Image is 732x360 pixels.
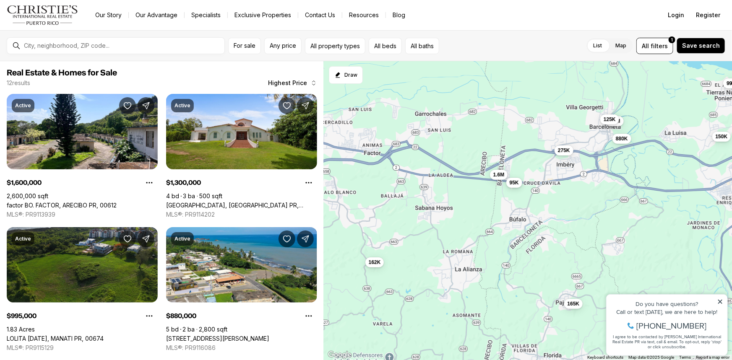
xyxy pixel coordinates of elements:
[166,335,269,342] a: Km 3.3 CARR 684, BARCELONETA PR, 00617
[609,118,620,124] span: 1.3M
[642,41,649,50] span: All
[138,231,154,247] button: Share Property
[119,231,136,247] button: Save Property: LOLITA NATAL
[279,231,295,247] button: Save Property: Km 3.3 CARR 684
[7,69,117,77] span: Real Estate & Homes for Sale
[365,257,384,267] button: 162K
[7,202,117,209] a: factor BO. FACTOR, ARECIBO PR, 00612
[493,171,504,178] span: 1.6M
[586,38,609,53] label: List
[651,41,668,50] span: filters
[7,335,104,342] a: LOLITA NATAL, MANATI PR, 00674
[141,308,158,324] button: Property options
[264,38,302,54] button: Any price
[490,170,508,180] button: 1.6M
[228,38,261,54] button: For sale
[616,135,628,142] span: 880K
[612,134,631,144] button: 880K
[10,52,120,67] span: I agree to be contacted by [PERSON_NAME] International Real Estate PR via text, call & email. To ...
[636,38,673,54] button: Allfilters1
[34,39,104,48] span: [PHONE_NUMBER]
[604,116,616,123] span: 125K
[368,259,380,266] span: 162K
[297,231,314,247] button: Share Property
[555,145,573,155] button: 275K
[342,9,386,21] a: Resources
[185,9,227,21] a: Specialists
[141,174,158,191] button: Property options
[386,9,412,21] a: Blog
[509,179,518,186] span: 95K
[606,116,624,126] button: 1.3M
[715,133,727,140] span: 150K
[712,132,731,142] button: 150K
[668,12,684,18] span: Login
[696,12,720,18] span: Register
[600,114,619,124] button: 125K
[558,147,570,154] span: 275K
[671,36,673,43] span: 1
[166,202,317,209] a: 681 PALMAS ALTAS, BARCELONETA PR, 00617
[564,299,583,309] button: 165K
[138,97,154,114] button: Share Property
[297,97,314,114] button: Share Property
[263,75,322,91] button: Highest Price
[677,38,725,54] button: Save search
[279,97,295,114] button: Save Property: 681 PALMAS ALTAS
[9,19,121,25] div: Do you have questions?
[268,80,307,86] span: Highest Price
[270,42,296,49] span: Any price
[329,66,363,84] button: Start drawing
[305,38,365,54] button: All property types
[7,80,30,86] p: 12 results
[129,9,184,21] a: Our Advantage
[506,178,522,188] button: 95K
[405,38,439,54] button: All baths
[175,102,190,109] p: Active
[298,9,342,21] button: Contact Us
[682,42,720,49] span: Save search
[175,236,190,242] p: Active
[691,7,725,23] button: Register
[567,300,579,307] span: 165K
[369,38,402,54] button: All beds
[228,9,298,21] a: Exclusive Properties
[15,236,31,242] p: Active
[300,308,317,324] button: Property options
[663,7,689,23] button: Login
[89,9,128,21] a: Our Story
[9,27,121,33] div: Call or text [DATE], we are here to help!
[300,174,317,191] button: Property options
[119,97,136,114] button: Save Property: factor BO. FACTOR
[15,102,31,109] p: Active
[609,38,633,53] label: Map
[234,42,255,49] span: For sale
[7,5,78,25] img: logo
